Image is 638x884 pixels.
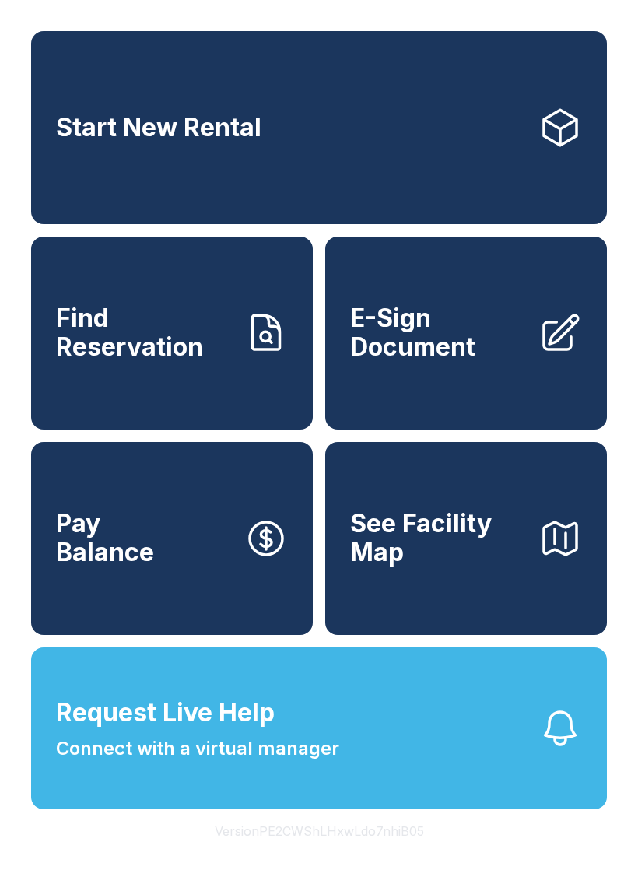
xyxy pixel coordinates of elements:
button: See Facility Map [325,442,607,635]
span: Request Live Help [56,694,275,731]
span: Find Reservation [56,304,232,361]
a: Find Reservation [31,237,313,430]
a: E-Sign Document [325,237,607,430]
a: PayBalance [31,442,313,635]
button: VersionPE2CWShLHxwLdo7nhiB05 [202,809,436,853]
span: See Facility Map [350,510,526,567]
button: Request Live HelpConnect with a virtual manager [31,647,607,809]
span: Pay Balance [56,510,154,567]
a: Start New Rental [31,31,607,224]
span: Start New Rental [56,114,261,142]
span: E-Sign Document [350,304,526,361]
span: Connect with a virtual manager [56,735,339,763]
